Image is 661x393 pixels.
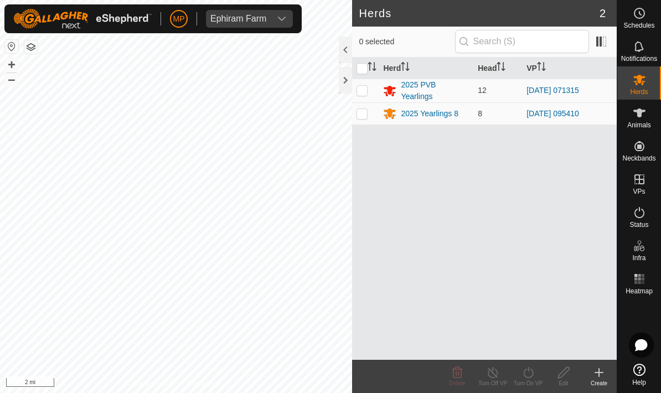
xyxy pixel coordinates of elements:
span: Status [629,221,648,228]
span: 2 [600,5,606,22]
span: Animals [627,122,651,128]
img: Gallagher Logo [13,9,152,29]
p-sorticon: Activate to sort [401,64,410,73]
span: 8 [478,109,482,118]
span: MP [173,13,185,25]
p-sorticon: Activate to sort [368,64,376,73]
th: Head [473,58,522,79]
th: VP [522,58,617,79]
div: Turn Off VP [475,379,510,387]
span: 0 selected [359,36,455,48]
div: 2025 PVB Yearlings [401,79,469,102]
span: Notifications [621,55,657,62]
span: VPs [633,188,645,195]
span: Delete [450,380,466,386]
span: Neckbands [622,155,655,162]
div: Turn On VP [510,379,546,387]
div: Edit [546,379,581,387]
button: + [5,58,18,71]
a: [DATE] 095410 [526,109,579,118]
button: Map Layers [24,40,38,54]
span: Infra [632,255,645,261]
p-sorticon: Activate to sort [497,64,505,73]
a: Privacy Policy [132,379,174,389]
button: – [5,73,18,86]
span: Schedules [623,22,654,29]
h2: Herds [359,7,599,20]
div: dropdown trigger [271,10,293,28]
div: 2025 Yearlings 8 [401,108,458,120]
a: [DATE] 071315 [526,86,579,95]
span: 12 [478,86,487,95]
span: Ephiram Farm [206,10,271,28]
p-sorticon: Activate to sort [537,64,546,73]
span: Heatmap [626,288,653,294]
th: Herd [379,58,473,79]
button: Reset Map [5,40,18,53]
span: Herds [630,89,648,95]
a: Help [617,359,661,390]
div: Create [581,379,617,387]
a: Contact Us [187,379,220,389]
div: Ephiram Farm [210,14,266,23]
input: Search (S) [455,30,589,53]
span: Help [632,379,646,386]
